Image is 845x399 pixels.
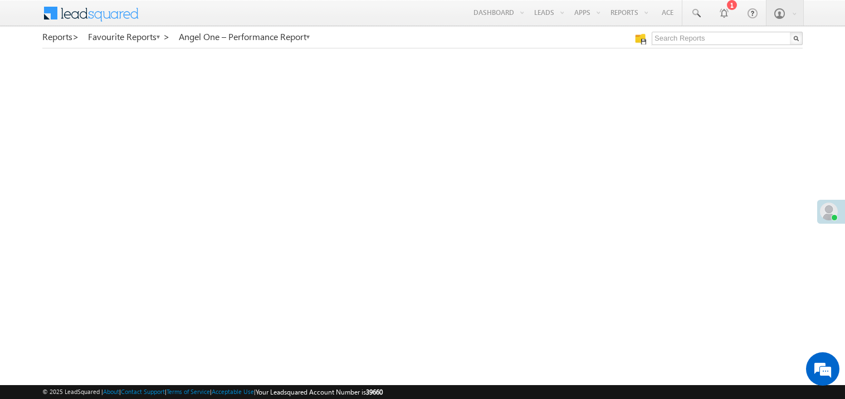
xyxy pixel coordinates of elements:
[88,32,170,42] a: Favourite Reports >
[42,387,383,397] span: © 2025 LeadSquared | | | | |
[121,388,165,395] a: Contact Support
[72,30,79,43] span: >
[103,388,119,395] a: About
[366,388,383,396] span: 39660
[42,32,79,42] a: Reports>
[163,30,170,43] span: >
[652,32,803,45] input: Search Reports
[256,388,383,396] span: Your Leadsquared Account Number is
[179,32,311,42] a: Angel One – Performance Report
[167,388,210,395] a: Terms of Service
[635,33,646,45] img: Manage all your saved reports!
[212,388,254,395] a: Acceptable Use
